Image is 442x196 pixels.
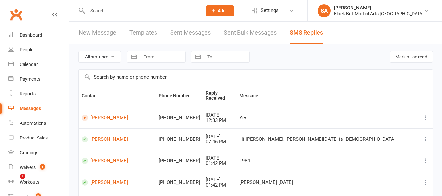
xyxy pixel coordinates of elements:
a: Clubworx [8,7,24,23]
span: 1 [20,174,25,179]
a: Gradings [8,145,69,160]
div: Reports [20,91,36,96]
div: Workouts [20,179,39,185]
a: New Message [79,22,116,44]
div: Product Sales [20,135,48,140]
a: Messages [8,101,69,116]
a: Workouts [8,175,69,189]
a: [PERSON_NAME] [82,136,153,142]
a: Templates [129,22,157,44]
input: Search... [86,6,198,15]
a: [PERSON_NAME] [82,115,153,121]
th: Message [237,85,419,107]
input: To [204,51,249,62]
a: Automations [8,116,69,131]
input: Search by name or phone number [79,70,433,85]
button: Add [206,5,234,16]
div: Gradings [20,150,38,155]
div: [DATE] [206,155,234,161]
input: From [140,51,185,62]
th: Reply Received [203,85,237,107]
a: Reports [8,87,69,101]
a: Sent Messages [170,22,211,44]
div: 01:42 PM [206,161,234,166]
span: Settings [261,3,279,18]
iframe: Intercom live chat [7,174,22,189]
div: [DATE] [206,134,234,139]
div: 07:46 PM [206,139,234,145]
div: Automations [20,121,46,126]
a: People [8,42,69,57]
div: [PHONE_NUMBER] [159,115,200,121]
a: [PERSON_NAME] [82,179,153,186]
div: Dashboard [20,32,42,38]
a: Product Sales [8,131,69,145]
div: [PERSON_NAME] [334,5,424,11]
span: Add [218,8,226,13]
div: Payments [20,76,40,82]
span: 1 [40,164,45,170]
div: People [20,47,33,52]
a: Waivers 1 [8,160,69,175]
a: SMS Replies [290,22,323,44]
a: [PERSON_NAME] [82,158,153,164]
div: [PHONE_NUMBER] [159,137,200,142]
div: [PHONE_NUMBER] [159,180,200,185]
div: [DATE] [206,177,234,183]
a: Dashboard [8,28,69,42]
th: Phone Number [156,85,203,107]
div: 1984 [239,158,416,164]
div: Calendar [20,62,38,67]
th: Contact [79,85,156,107]
div: Yes [239,115,416,121]
a: Sent Bulk Messages [224,22,277,44]
div: Waivers [20,165,36,170]
div: Black Belt Martial Arts [GEOGRAPHIC_DATA] [334,11,424,17]
div: 01:42 PM [206,182,234,188]
div: SA [318,4,331,17]
div: 12:33 PM [206,118,234,123]
div: [PERSON_NAME] [DATE] [239,180,416,185]
a: Calendar [8,57,69,72]
a: Payments [8,72,69,87]
div: [DATE] [206,112,234,118]
div: [PHONE_NUMBER] [159,158,200,164]
div: Messages [20,106,41,111]
div: Hi [PERSON_NAME], [PERSON_NAME][DATE] is [DEMOGRAPHIC_DATA] [239,137,416,142]
button: Mark all as read [390,51,433,63]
